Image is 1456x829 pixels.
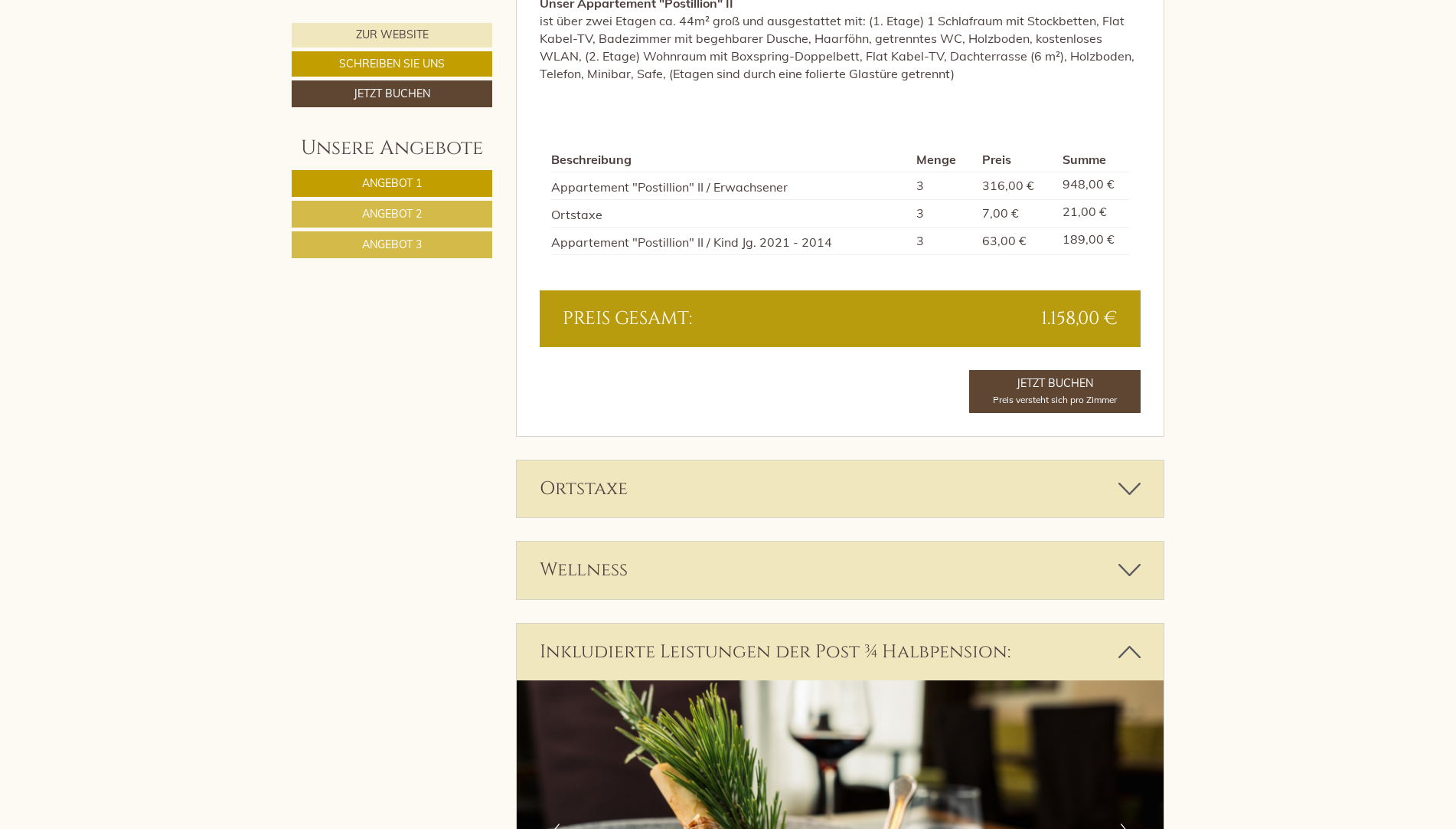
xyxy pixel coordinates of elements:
[551,200,911,228] td: Ortstaxe
[551,227,911,254] td: Appartement "Postillion" II / Kind Jg. 2021 - 2014
[517,624,1164,680] div: Inkludierte Leistungen der Post ¾ Halbpension:
[910,172,975,200] td: 3
[292,51,492,77] a: Schreiben Sie uns
[551,148,911,172] th: Beschreibung
[910,200,975,228] td: 3
[1056,172,1129,200] td: 948,00 €
[910,148,975,172] th: Menge
[551,306,841,332] div: Preis gesamt:
[362,207,422,221] span: Angebot 2
[1041,306,1118,332] span: 1.158,00 €
[982,205,1019,221] span: 7,00 €
[292,23,492,48] a: Zur Website
[362,176,422,190] span: Angebot 1
[517,542,1164,598] div: Wellness
[292,80,492,107] a: Jetzt buchen
[292,134,492,162] div: Unsere Angebote
[976,148,1056,172] th: Preis
[982,233,1027,248] span: 63,00 €
[910,227,975,254] td: 3
[551,172,911,200] td: Appartement "Postillion" II / Erwachsener
[1056,148,1129,172] th: Summe
[969,370,1141,413] a: Jetzt BuchenPreis versteht sich pro Zimmer
[982,178,1034,193] span: 316,00 €
[517,460,1164,517] div: Ortstaxe
[362,238,422,251] span: Angebot 3
[1056,227,1129,254] td: 189,00 €
[993,394,1117,405] span: Preis versteht sich pro Zimmer
[1056,200,1129,228] td: 21,00 €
